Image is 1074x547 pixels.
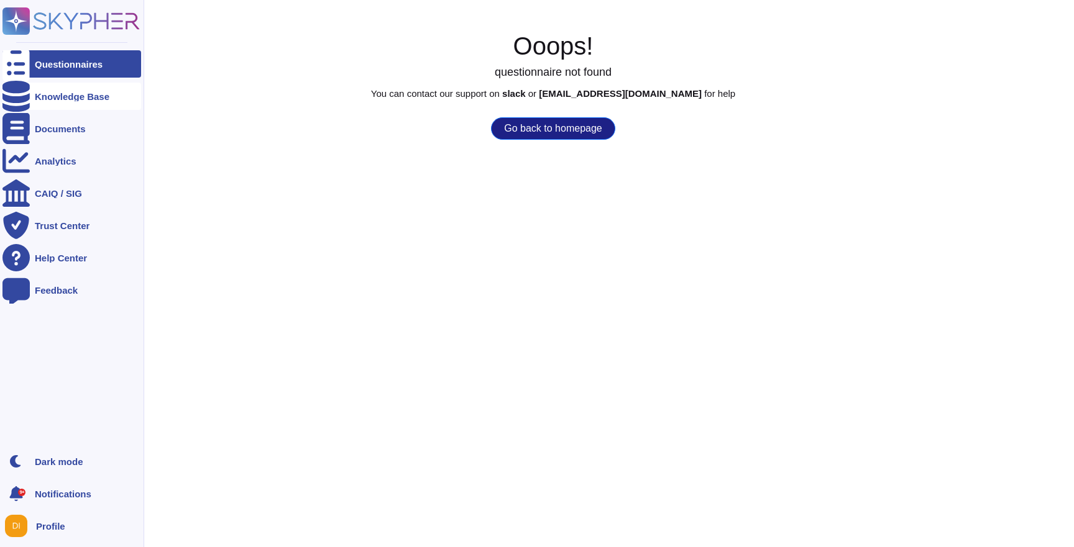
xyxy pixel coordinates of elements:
[35,253,87,263] div: Help Center
[2,147,141,174] a: Analytics
[35,92,109,101] div: Knowledge Base
[35,189,82,198] div: CAIQ / SIG
[2,50,141,78] a: Questionnaires
[35,156,76,166] div: Analytics
[18,489,25,496] div: 9+
[2,276,141,304] a: Feedback
[35,124,86,133] div: Documents
[2,115,141,142] a: Documents
[35,286,78,295] div: Feedback
[491,117,615,140] button: Go back to homepage
[2,512,36,540] button: user
[5,515,27,537] img: user
[2,244,141,271] a: Help Center
[32,89,1074,98] p: You can contact our support on or for help
[2,83,141,110] a: Knowledge Base
[32,31,1074,61] h1: Ooops!
[35,221,89,230] div: Trust Center
[35,60,103,69] div: Questionnaires
[502,88,526,99] b: slack
[35,489,91,499] span: Notifications
[539,88,702,99] b: [EMAIL_ADDRESS][DOMAIN_NAME]
[2,179,141,207] a: CAIQ / SIG
[2,212,141,239] a: Trust Center
[35,457,83,466] div: Dark mode
[36,522,65,531] span: Profile
[32,66,1074,79] h3: questionnaire not found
